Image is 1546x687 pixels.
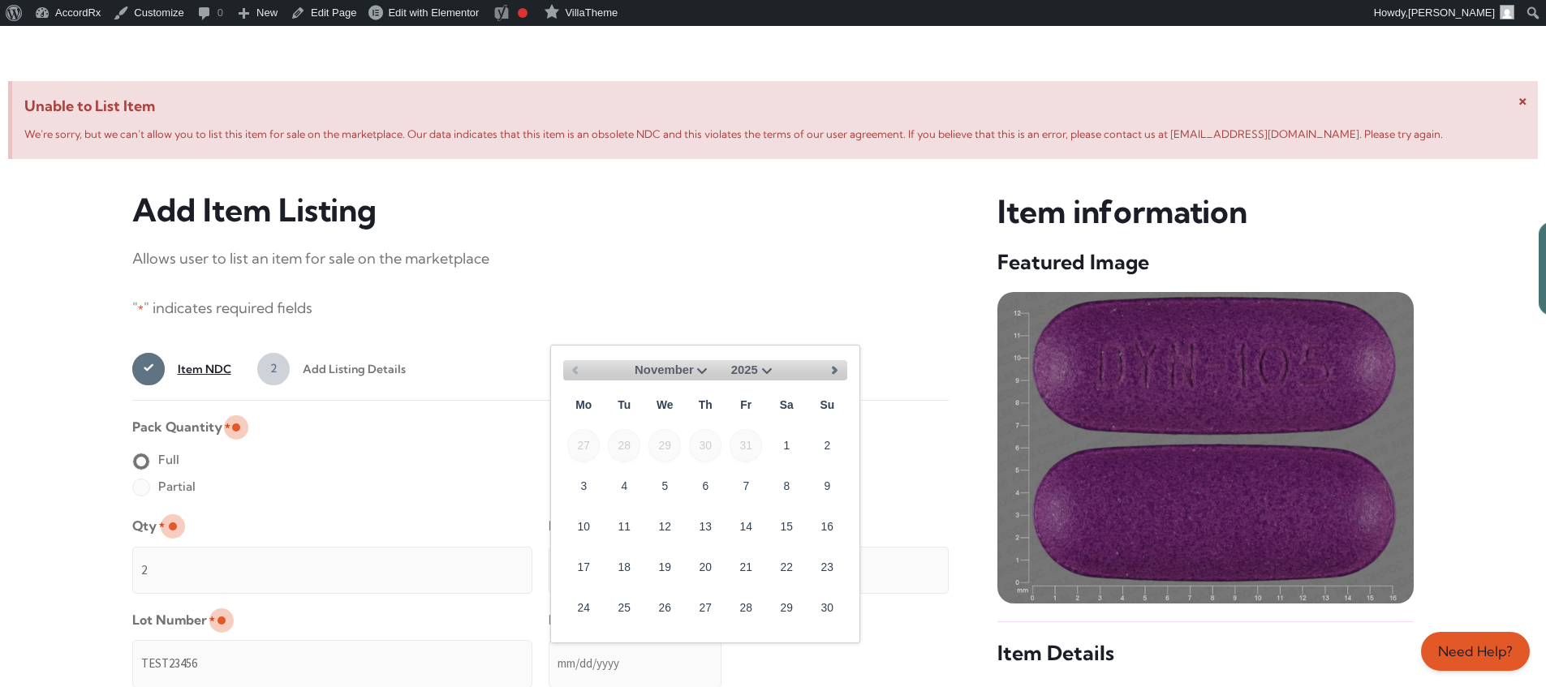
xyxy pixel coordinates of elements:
[132,353,231,385] a: 1Item NDC
[567,591,600,624] a: 24
[689,510,721,543] a: 13
[635,360,712,380] select: Select month
[549,607,654,633] label: Expiration Date
[608,470,640,502] a: 4
[689,591,721,624] a: 27
[518,8,528,18] div: Focus keyphrase not set
[165,353,231,385] span: Item NDC
[132,414,230,440] legend: Pack Quantity
[549,513,632,539] label: Listing Price
[567,470,600,502] a: 3
[689,389,721,421] span: Thursday
[770,470,803,502] a: 8
[811,429,843,462] a: 2
[823,359,847,383] a: Next
[567,429,600,462] span: 27
[730,389,762,421] span: Friday
[730,591,762,624] a: 28
[811,510,843,543] a: 16
[608,591,640,624] a: 25
[648,591,681,624] a: 26
[811,470,843,502] a: 9
[648,510,681,543] a: 12
[730,551,762,583] a: 21
[1421,632,1530,671] a: Need Help?
[132,513,165,539] label: Qty
[770,510,803,543] a: 15
[132,607,215,633] label: Lot Number
[730,470,762,502] a: 7
[730,510,762,543] a: 14
[770,551,803,583] a: 22
[648,429,681,462] span: 29
[648,470,681,502] a: 5
[132,474,196,500] label: Partial
[132,246,950,272] p: Allows user to list an item for sale on the marketplace
[24,127,1443,140] span: We’re sorry, but we can’t allow you to list this item for sale on the marketplace. Our data indic...
[567,389,600,421] span: Monday
[132,191,950,230] h3: Add Item Listing
[608,389,640,421] span: Tuesday
[567,510,600,543] a: 10
[388,6,479,19] span: Edit with Elementor
[689,429,721,462] span: 30
[1518,89,1527,109] span: ×
[567,551,600,583] a: 17
[648,551,681,583] a: 19
[608,429,640,462] span: 28
[731,360,777,380] select: Select year
[730,429,762,462] span: 31
[608,551,640,583] a: 18
[997,640,1414,667] h5: Item Details
[770,389,803,421] span: Saturday
[257,353,290,385] span: 2
[24,93,1526,119] span: Unable to List Item
[608,510,640,543] a: 11
[132,447,179,473] label: Full
[811,389,843,421] span: Sunday
[1408,6,1495,19] span: [PERSON_NAME]
[770,591,803,624] a: 29
[132,295,950,322] p: " " indicates required fields
[811,551,843,583] a: 23
[770,429,803,462] a: 1
[811,591,843,624] a: 30
[132,353,165,385] span: 1
[997,191,1414,233] h3: Item information
[689,551,721,583] a: 20
[689,470,721,502] a: 6
[563,359,588,383] a: Previous
[648,389,681,421] span: Wednesday
[997,249,1414,276] h5: Featured Image
[549,640,721,687] input: mm/dd/yyyy
[290,353,406,385] span: Add Listing Details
